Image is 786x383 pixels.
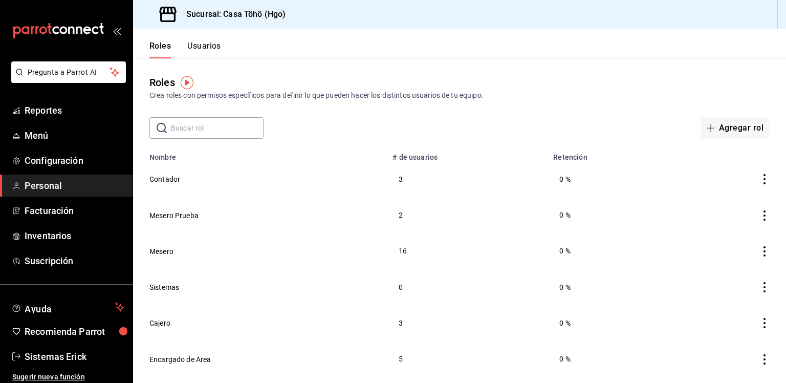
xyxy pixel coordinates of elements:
[149,318,170,328] button: Cajero
[759,246,770,257] button: actions
[12,372,124,382] span: Sugerir nueva función
[547,161,676,197] td: 0 %
[759,174,770,184] button: actions
[181,76,193,89] img: Tooltip marker
[547,233,676,269] td: 0 %
[386,147,547,161] th: # de usuarios
[547,147,676,161] th: Retención
[149,282,179,292] button: Sistemas
[547,305,676,341] td: 0 %
[25,229,124,243] span: Inventarios
[187,41,221,58] button: Usuarios
[386,233,547,269] td: 16
[701,117,770,139] button: Agregar rol
[547,341,676,377] td: 0 %
[25,179,124,193] span: Personal
[547,197,676,233] td: 0 %
[386,341,547,377] td: 5
[113,27,121,35] button: open_drawer_menu
[149,41,171,58] button: Roles
[149,90,770,101] div: Crea roles con permisos específicos para definir lo que pueden hacer los distintos usuarios de tu...
[149,354,211,365] button: Encargado de Area
[149,174,180,184] button: Contador
[547,269,676,305] td: 0 %
[178,8,286,20] h3: Sucursal: Casa Töhö (Hgo)
[759,282,770,292] button: actions
[25,103,124,117] span: Reportes
[149,246,173,257] button: Mesero
[25,325,124,338] span: Recomienda Parrot
[386,161,547,197] td: 3
[759,318,770,328] button: actions
[28,67,110,78] span: Pregunta a Parrot AI
[171,118,264,138] input: Buscar rol
[149,75,175,90] div: Roles
[25,204,124,218] span: Facturación
[11,61,126,83] button: Pregunta a Parrot AI
[759,210,770,221] button: actions
[25,129,124,142] span: Menú
[386,305,547,341] td: 3
[133,147,386,161] th: Nombre
[759,354,770,365] button: actions
[25,350,124,364] span: Sistemas Erick
[25,254,124,268] span: Suscripción
[386,269,547,305] td: 0
[25,154,124,167] span: Configuración
[7,74,126,85] a: Pregunta a Parrot AI
[386,197,547,233] td: 2
[149,41,221,58] div: navigation tabs
[149,210,199,221] button: Mesero Prueba
[25,301,111,313] span: Ayuda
